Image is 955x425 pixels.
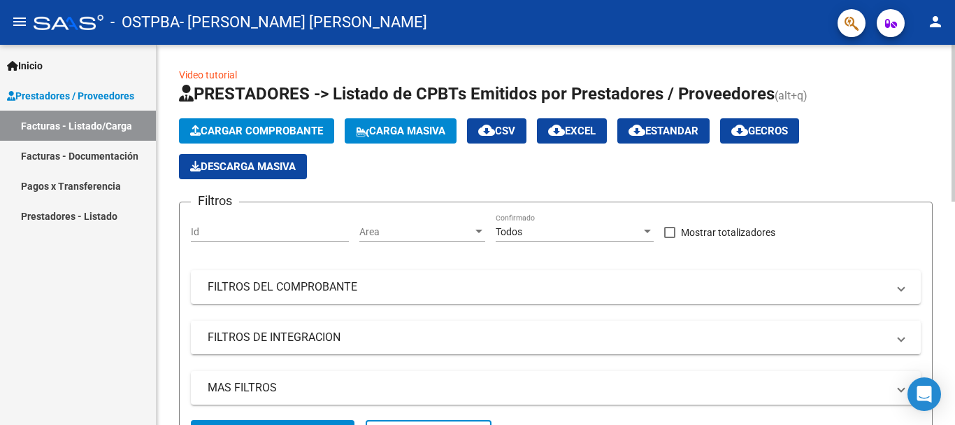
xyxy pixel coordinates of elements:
[629,122,645,139] mat-icon: cloud_download
[617,118,710,144] button: Estandar
[927,13,944,30] mat-icon: person
[179,84,775,104] span: PRESTADORES -> Listado de CPBTs Emitidos por Prestadores / Proveedores
[731,122,748,139] mat-icon: cloud_download
[356,125,445,137] span: Carga Masiva
[179,154,307,179] button: Descarga Masiva
[191,371,921,405] mat-expansion-panel-header: MAS FILTROS
[496,226,522,237] span: Todos
[180,7,427,38] span: - [PERSON_NAME] [PERSON_NAME]
[467,118,526,144] button: CSV
[208,279,887,295] mat-panel-title: FILTROS DEL COMPROBANTE
[179,154,307,179] app-download-masive: Descarga masiva de comprobantes (adjuntos)
[191,321,921,354] mat-expansion-panel-header: FILTROS DE INTEGRACION
[190,160,296,173] span: Descarga Masiva
[7,58,43,74] span: Inicio
[345,118,457,144] button: Carga Masiva
[681,224,775,241] span: Mostrar totalizadores
[720,118,799,144] button: Gecros
[179,69,237,81] a: Video tutorial
[548,122,565,139] mat-icon: cloud_download
[548,125,596,137] span: EXCEL
[191,191,239,211] h3: Filtros
[359,226,473,238] span: Area
[179,118,334,144] button: Cargar Comprobante
[208,330,887,345] mat-panel-title: FILTROS DE INTEGRACION
[775,89,807,102] span: (alt+q)
[7,88,134,104] span: Prestadores / Proveedores
[191,270,921,304] mat-expansion-panel-header: FILTROS DEL COMPROBANTE
[208,380,887,396] mat-panel-title: MAS FILTROS
[11,13,28,30] mat-icon: menu
[731,125,788,137] span: Gecros
[537,118,607,144] button: EXCEL
[907,377,941,411] div: Open Intercom Messenger
[478,125,515,137] span: CSV
[478,122,495,139] mat-icon: cloud_download
[190,125,323,137] span: Cargar Comprobante
[110,7,180,38] span: - OSTPBA
[629,125,698,137] span: Estandar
